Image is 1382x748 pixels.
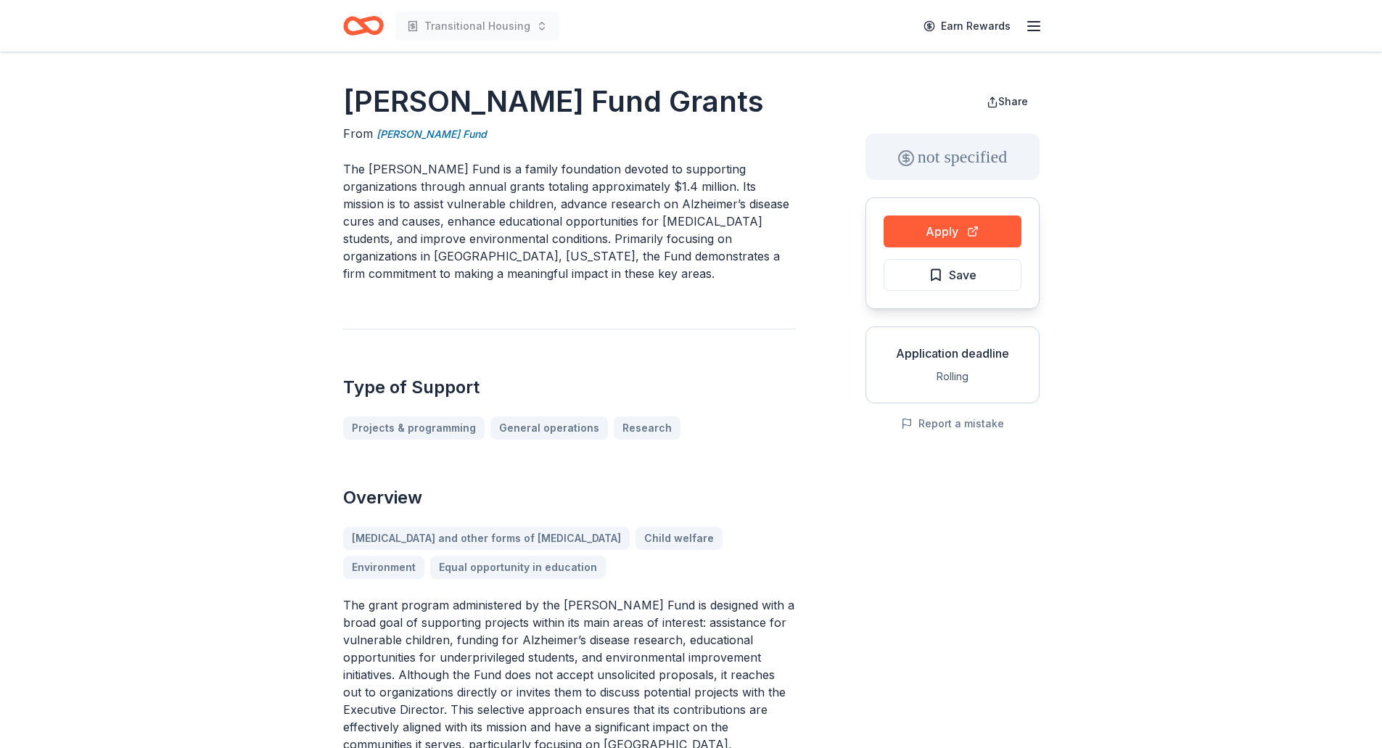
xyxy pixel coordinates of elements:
a: Earn Rewards [915,13,1019,39]
div: Application deadline [878,345,1027,362]
h1: [PERSON_NAME] Fund Grants [343,81,796,122]
div: Rolling [878,368,1027,385]
a: General operations [490,416,608,440]
button: Apply [884,215,1021,247]
span: Transitional Housing [424,17,530,35]
a: Home [343,9,384,43]
h2: Overview [343,486,796,509]
a: Projects & programming [343,416,485,440]
button: Save [884,259,1021,291]
button: Report a mistake [901,415,1004,432]
a: Research [614,416,680,440]
a: [PERSON_NAME] Fund [377,126,487,143]
h2: Type of Support [343,376,796,399]
span: Share [998,95,1028,107]
button: Transitional Housing [395,12,559,41]
div: not specified [865,133,1040,180]
p: The [PERSON_NAME] Fund is a family foundation devoted to supporting organizations through annual ... [343,160,796,282]
span: Save [949,266,976,284]
button: Share [975,87,1040,116]
div: From [343,125,796,143]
